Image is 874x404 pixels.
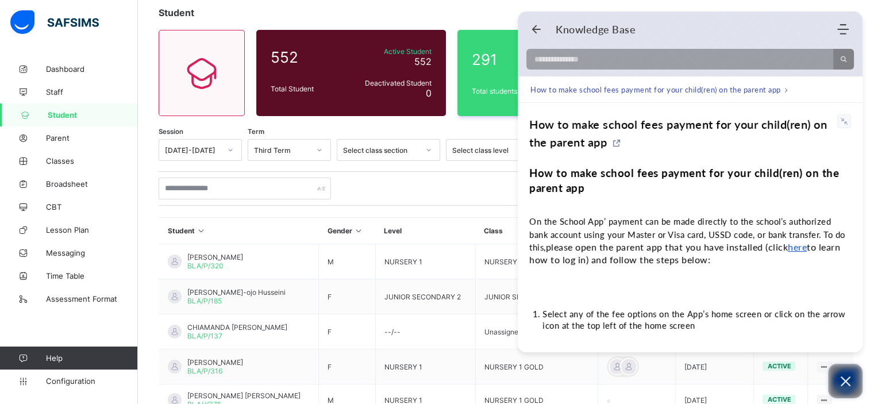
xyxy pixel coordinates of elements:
[452,146,511,155] div: Select class level
[475,218,598,244] th: Class
[319,349,375,384] td: F
[187,367,222,375] span: BLA/P/316
[767,362,791,370] span: active
[187,253,243,261] span: [PERSON_NAME]
[46,202,138,211] span: CBT
[840,117,848,125] span: Normal View
[271,48,344,66] span: 552
[375,349,475,384] td: NURSERY 1
[46,156,138,166] span: Classes
[836,24,850,35] div: Modules Menu
[319,218,375,244] th: Gender
[46,294,138,303] span: Assessment Format
[414,56,432,67] span: 552
[518,76,863,103] div: breadcrumb current pageHow to make school fees payment for your child(ren) on the parent app
[472,87,633,95] span: Total students in current term
[159,7,194,18] span: Student
[187,261,224,270] span: BLA/P/320
[788,241,807,252] a: here
[612,136,621,148] a: Permalink
[375,279,475,314] td: JUNIOR SECONDARY 2
[529,117,827,149] div: How to make school fees payment for your child(ren) on the parent app
[556,23,636,36] h1: Knowledge Base
[46,271,138,280] span: Time Table
[187,332,222,340] span: BLA/P/137
[475,244,598,279] td: NURSERY 1 GOLD
[46,248,138,257] span: Messaging
[46,225,138,234] span: Lesson Plan
[46,376,137,386] span: Configuration
[319,279,375,314] td: F
[187,297,222,305] span: BLA/P/185
[828,364,863,398] button: Open asap
[187,358,243,367] span: [PERSON_NAME]
[46,133,138,143] span: Parent
[426,87,432,99] span: 0
[48,110,138,120] span: Student
[187,391,301,400] span: [PERSON_NAME] [PERSON_NAME]
[546,241,788,252] span: please open the parent app that you have installed (click
[319,244,375,279] td: M
[530,83,788,95] nav: breadcrumb
[10,10,99,34] img: safsims
[375,218,475,244] th: Level
[375,314,475,349] td: --/--
[475,349,598,384] td: NURSERY 1 GOLD
[46,64,138,74] span: Dashboard
[475,314,598,349] td: Unassigned
[675,349,754,384] td: [DATE]
[187,323,287,332] span: CHIAMANDA [PERSON_NAME]
[343,146,419,155] div: Select class section
[187,288,286,297] span: [PERSON_NAME]-ojo Husseini
[159,218,319,244] th: Student
[350,47,432,56] span: Active Student
[529,167,842,194] span: How to make school fees payment for your child(ren) on the parent app
[529,217,848,252] span: On the School App’ payment can be made directly to the school’s authorized bank account using you...
[767,395,791,403] span: active
[319,314,375,349] td: F
[197,226,206,235] i: Sort in Ascending Order
[542,309,848,330] span: Select any of the fee options on the App’s home screen or click on the arrow icon at the top left...
[248,128,264,136] span: Term
[159,128,183,136] span: Session
[354,226,364,235] i: Sort in Ascending Order
[254,146,310,155] div: Third Term
[530,84,781,95] span: How to make school fees payment for your child(ren) on the parent app
[268,82,347,96] div: Total Student
[46,87,138,97] span: Staff
[375,244,475,279] td: NURSERY 1
[472,51,633,68] span: 291
[165,146,221,155] div: [DATE]-[DATE]
[475,279,598,314] td: JUNIOR SECONDARY 2 GOLD
[529,241,843,265] span: to learn how to log in) and follow the steps below:
[46,179,138,188] span: Broadsheet
[46,353,137,363] span: Help
[350,79,432,87] span: Deactivated Student
[530,24,542,35] button: Back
